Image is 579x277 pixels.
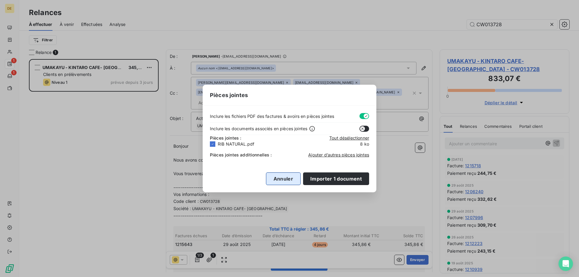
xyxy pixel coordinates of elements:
[210,135,241,141] span: Pièces jointes :
[308,152,369,157] span: Ajouter d’autres pièces jointes
[333,141,369,147] span: 8 ko
[210,91,248,99] span: Pièces jointes
[210,125,307,132] span: Inclure les documents associés en pièces jointes
[266,172,301,185] button: Annuler
[558,257,573,271] div: Open Intercom Messenger
[303,172,369,185] button: Importer 1 document
[329,135,369,140] span: Tout désélectionner
[210,113,334,119] span: Inclure les fichiers PDF des factures & avoirs en pièces jointes
[210,152,272,158] span: Pièces jointes additionnelles :
[218,141,331,147] span: RIB NATURAL.pdf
